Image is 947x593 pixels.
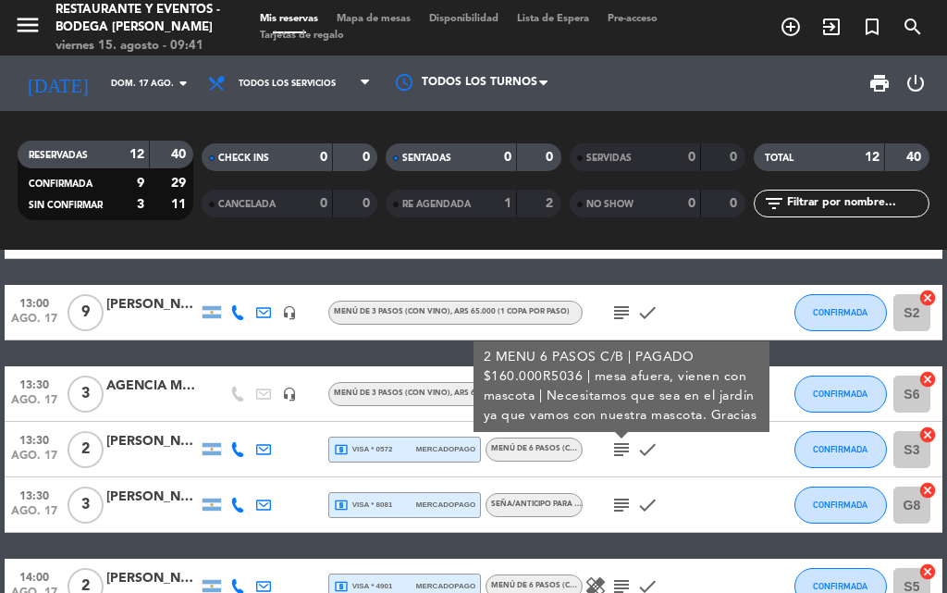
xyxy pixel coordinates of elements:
[504,151,511,164] strong: 0
[504,197,511,210] strong: 1
[610,302,633,324] i: subject
[320,151,327,164] strong: 0
[11,291,57,313] span: 13:00
[334,498,349,513] i: local_atm
[813,389,867,399] span: CONFIRMADA
[334,442,349,457] i: local_atm
[636,494,658,516] i: check
[794,487,887,524] button: CONFIRMADA
[55,37,223,56] div: viernes 15. agosto - 09:41
[598,14,667,24] span: Pre-acceso
[327,14,420,24] span: Mapa de mesas
[402,154,451,163] span: SENTADAS
[11,505,57,526] span: ago. 17
[171,148,190,161] strong: 40
[11,313,57,334] span: ago. 17
[11,565,57,587] span: 14:00
[918,289,937,307] i: cancel
[68,376,104,413] span: 3
[320,197,327,210] strong: 0
[902,16,924,38] i: search
[129,148,144,161] strong: 12
[11,394,57,415] span: ago. 17
[813,307,867,317] span: CONFIRMADA
[14,11,42,45] button: menu
[106,294,199,315] div: [PERSON_NAME]
[610,494,633,516] i: subject
[106,376,199,397] div: AGENCIA MZA para brasileros | [PERSON_NAME] Da [PERSON_NAME]
[29,179,92,189] span: CONFIRMADA
[813,444,867,454] span: CONFIRMADA
[904,72,927,94] i: power_settings_new
[282,305,297,320] i: headset_mic
[137,177,144,190] strong: 9
[251,14,327,24] span: Mis reservas
[898,56,933,111] div: LOG OUT
[730,197,741,210] strong: 0
[491,445,608,452] span: MENÚ DE 6 PASOS (Con vino)
[11,450,57,471] span: ago. 17
[546,151,557,164] strong: 0
[861,16,883,38] i: turned_in_not
[416,580,475,592] span: mercadopago
[251,31,353,41] span: Tarjetas de regalo
[55,1,223,37] div: Restaurante y Eventos - Bodega [PERSON_NAME]
[730,151,741,164] strong: 0
[813,581,867,591] span: CONFIRMADA
[610,439,633,461] i: subject
[450,389,570,397] span: , ARS 65.000 (1 copa por paso)
[68,294,104,331] span: 9
[334,308,570,315] span: MENÚ DE 3 PASOS (Con vino)
[363,197,374,210] strong: 0
[11,373,57,394] span: 13:30
[794,376,887,413] button: CONFIRMADA
[11,428,57,450] span: 13:30
[794,294,887,331] button: CONFIRMADA
[688,151,695,164] strong: 0
[763,192,785,215] i: filter_list
[420,14,508,24] span: Disponibilidad
[218,154,269,163] span: CHECK INS
[334,498,392,513] span: visa * 8081
[586,200,633,209] span: NO SHOW
[820,16,842,38] i: exit_to_app
[508,14,598,24] span: Lista de Espera
[14,11,42,39] i: menu
[765,154,793,163] span: TOTAL
[813,500,867,510] span: CONFIRMADA
[586,154,632,163] span: SERVIDAS
[218,200,276,209] span: CANCELADA
[491,500,683,508] span: Seña/anticipo para MENU DE PASOS
[171,177,190,190] strong: 29
[918,562,937,581] i: cancel
[137,198,144,211] strong: 3
[239,79,336,89] span: Todos los servicios
[416,443,475,455] span: mercadopago
[402,200,471,209] span: RE AGENDADA
[334,389,570,397] span: MENÚ DE 3 PASOS (Con vino)
[68,431,104,468] span: 2
[106,568,199,589] div: [PERSON_NAME]
[14,65,102,102] i: [DATE]
[918,370,937,389] i: cancel
[918,426,937,444] i: cancel
[334,442,392,457] span: visa * 0572
[868,72,891,94] span: print
[106,487,199,508] div: [PERSON_NAME]
[636,302,658,324] i: check
[491,582,608,589] span: MENÚ DE 6 PASOS (Con vino)
[171,198,190,211] strong: 11
[785,193,929,214] input: Filtrar por nombre...
[11,484,57,505] span: 13:30
[172,72,194,94] i: arrow_drop_down
[68,487,104,524] span: 3
[29,151,88,160] span: RESERVADAS
[484,348,760,426] div: 2 MENU 6 PASOS C/B | PAGADO $160.000R5036 | mesa afuera, vienen con mascota | Necesitamos que sea...
[106,431,199,452] div: [PERSON_NAME]
[865,151,879,164] strong: 12
[636,439,658,461] i: check
[688,197,695,210] strong: 0
[29,201,103,210] span: SIN CONFIRMAR
[416,499,475,511] span: mercadopago
[918,481,937,500] i: cancel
